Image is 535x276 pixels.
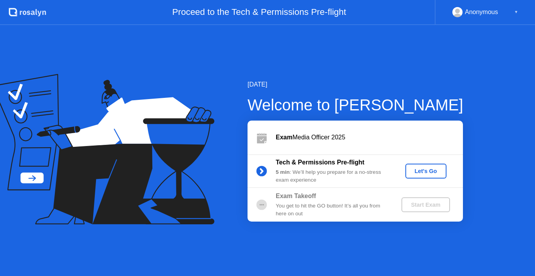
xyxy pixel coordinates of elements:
[276,134,293,141] b: Exam
[405,202,446,208] div: Start Exam
[276,168,389,184] div: : We’ll help you prepare for a no-stress exam experience
[276,133,463,142] div: Media Officer 2025
[401,197,450,212] button: Start Exam
[514,7,518,17] div: ▼
[248,93,463,117] div: Welcome to [PERSON_NAME]
[276,169,290,175] b: 5 min
[408,168,443,174] div: Let's Go
[276,193,316,199] b: Exam Takeoff
[465,7,498,17] div: Anonymous
[248,80,463,89] div: [DATE]
[276,159,364,166] b: Tech & Permissions Pre-flight
[405,164,446,179] button: Let's Go
[276,202,389,218] div: You get to hit the GO button! It’s all you from here on out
